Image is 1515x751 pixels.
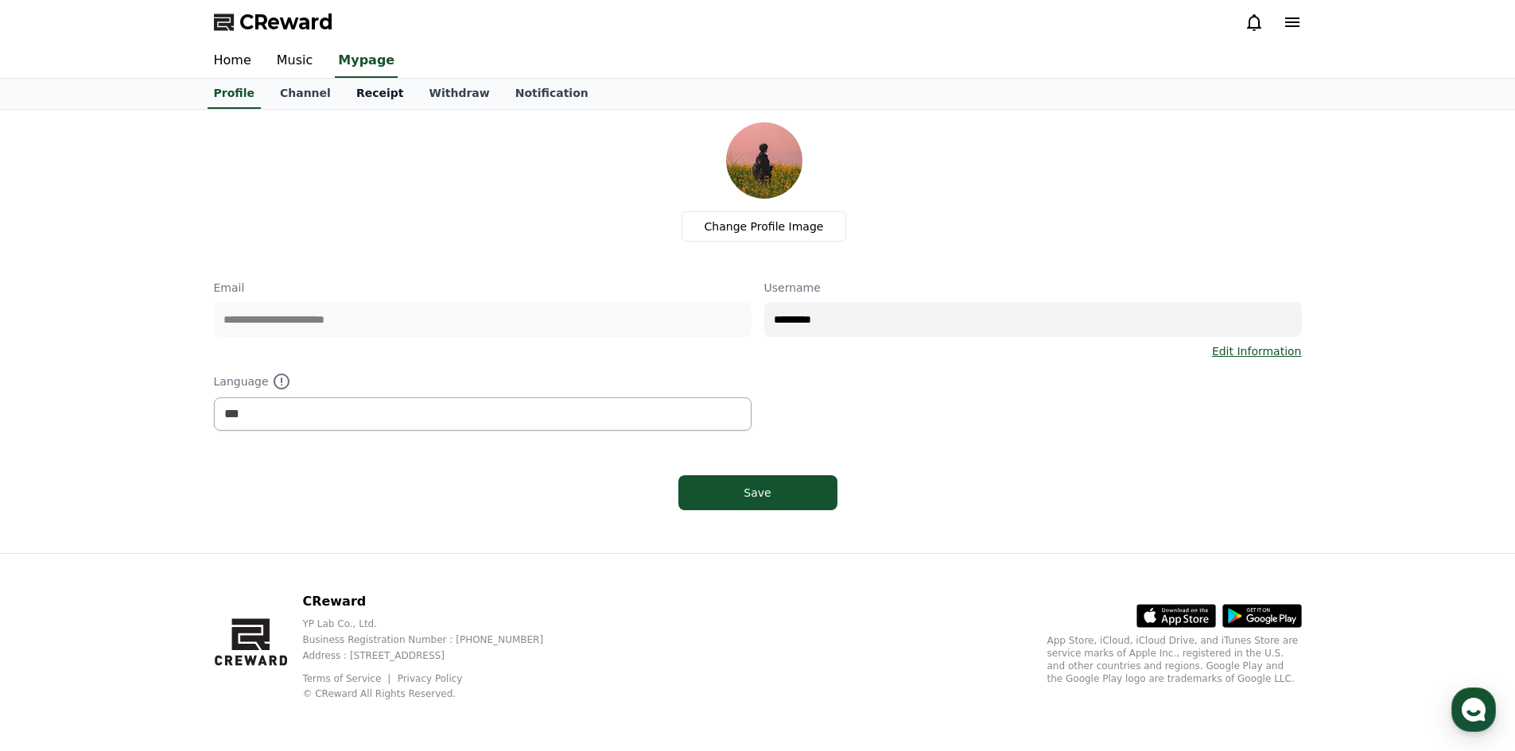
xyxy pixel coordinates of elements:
p: Language [214,372,752,391]
label: Change Profile Image [682,211,847,242]
p: Username [764,280,1302,296]
a: Notification [503,79,601,109]
span: CReward [239,10,333,35]
a: Withdraw [416,79,502,109]
p: © CReward All Rights Reserved. [302,687,569,700]
p: Email [214,280,752,296]
span: Home [41,528,68,540]
p: Business Registration Number : [PHONE_NUMBER] [302,633,569,646]
a: Home [201,45,264,78]
a: Messages [105,504,205,544]
span: Messages [132,528,179,541]
a: Home [5,504,105,544]
p: CReward [302,592,569,611]
a: Receipt [344,79,417,109]
a: Edit Information [1212,343,1302,359]
a: Channel [267,79,344,109]
a: Profile [208,79,261,109]
a: Privacy Policy [398,673,463,684]
a: Terms of Service [302,673,393,684]
p: App Store, iCloud, iCloud Drive, and iTunes Store are service marks of Apple Inc., registered in ... [1047,634,1302,685]
p: Address : [STREET_ADDRESS] [302,649,569,662]
a: Mypage [335,45,398,78]
img: profile_image [726,122,802,199]
p: YP Lab Co., Ltd. [302,617,569,630]
span: Settings [235,528,274,540]
a: Music [264,45,326,78]
a: Settings [205,504,305,544]
a: CReward [214,10,333,35]
div: Save [710,485,806,501]
button: Save [678,475,837,510]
